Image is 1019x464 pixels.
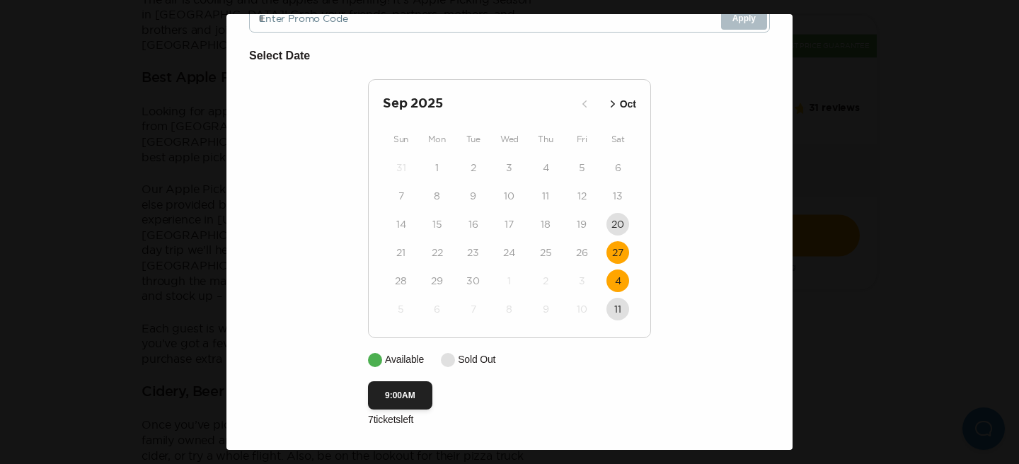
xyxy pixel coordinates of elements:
[426,298,449,320] button: 6
[534,269,557,292] button: 2
[390,269,413,292] button: 28
[570,298,593,320] button: 10
[396,161,406,175] time: 31
[606,185,629,207] button: 13
[462,298,485,320] button: 7
[385,352,424,367] p: Available
[528,131,564,148] div: Thu
[466,274,480,288] time: 30
[543,161,549,175] time: 4
[491,131,527,148] div: Wed
[534,298,557,320] button: 9
[458,352,495,367] p: Sold Out
[534,156,557,179] button: 4
[541,217,551,231] time: 18
[507,274,511,288] time: 1
[577,302,587,316] time: 10
[564,131,600,148] div: Fri
[462,185,485,207] button: 9
[455,131,491,148] div: Tue
[498,298,521,320] button: 8
[398,189,404,203] time: 7
[419,131,455,148] div: Mon
[471,302,476,316] time: 7
[462,241,485,264] button: 23
[570,213,593,236] button: 19
[542,189,549,203] time: 11
[470,189,476,203] time: 9
[395,274,407,288] time: 28
[383,131,419,148] div: Sun
[396,217,406,231] time: 14
[398,302,404,316] time: 5
[620,97,636,112] p: Oct
[498,269,521,292] button: 1
[570,156,593,179] button: 5
[570,241,593,264] button: 26
[434,302,440,316] time: 6
[432,245,443,260] time: 22
[426,213,449,236] button: 15
[383,94,573,114] h2: Sep 2025
[615,161,621,175] time: 6
[606,241,629,264] button: 27
[426,156,449,179] button: 1
[506,161,512,175] time: 3
[540,245,552,260] time: 25
[534,241,557,264] button: 25
[498,241,521,264] button: 24
[462,213,485,236] button: 16
[390,241,413,264] button: 21
[390,213,413,236] button: 14
[498,156,521,179] button: 3
[579,274,585,288] time: 3
[606,213,629,236] button: 20
[600,131,636,148] div: Sat
[504,189,514,203] time: 10
[368,381,432,410] button: 9:00AM
[570,185,593,207] button: 12
[503,245,515,260] time: 24
[471,161,476,175] time: 2
[505,217,514,231] time: 17
[390,156,413,179] button: 31
[570,269,593,292] button: 3
[543,274,548,288] time: 2
[498,213,521,236] button: 17
[613,189,623,203] time: 13
[612,245,623,260] time: 27
[606,156,629,179] button: 6
[426,269,449,292] button: 29
[606,298,629,320] button: 11
[431,274,443,288] time: 29
[601,93,640,116] button: Oct
[579,161,585,175] time: 5
[506,302,512,316] time: 8
[577,189,587,203] time: 12
[576,245,588,260] time: 26
[577,217,587,231] time: 19
[468,217,478,231] time: 16
[426,241,449,264] button: 22
[435,161,439,175] time: 1
[426,185,449,207] button: 8
[462,156,485,179] button: 2
[396,245,405,260] time: 21
[534,185,557,207] button: 11
[390,298,413,320] button: 5
[390,185,413,207] button: 7
[611,217,624,231] time: 20
[368,412,651,427] p: 7 ticket s left
[543,302,549,316] time: 9
[432,217,442,231] time: 15
[606,269,629,292] button: 4
[534,213,557,236] button: 18
[614,302,621,316] time: 11
[498,185,521,207] button: 10
[615,274,621,288] time: 4
[249,47,770,65] h6: Select Date
[434,189,440,203] time: 8
[462,269,485,292] button: 30
[467,245,479,260] time: 23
